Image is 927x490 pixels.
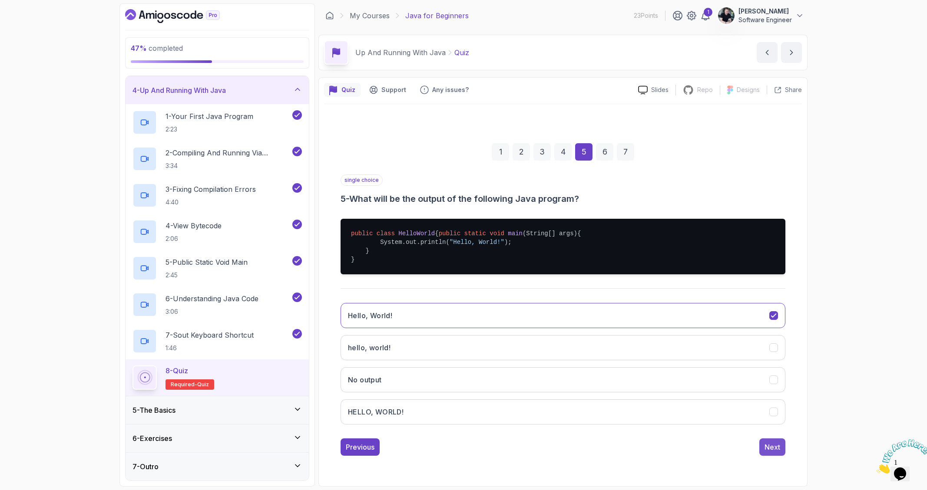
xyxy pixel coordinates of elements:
[464,230,486,237] span: static
[348,375,382,385] h3: No output
[166,220,222,231] p: 4 - View Bytecode
[634,11,658,20] p: 23 Points
[785,86,802,94] p: Share
[454,47,469,58] p: Quiz
[171,381,197,388] span: Required-
[738,16,792,24] p: Software Engineer
[166,271,248,280] p: 2:45
[439,230,460,237] span: public
[132,110,302,135] button: 1-Your First Java Program2:23
[492,143,509,161] div: 1
[166,111,253,122] p: 1 - Your First Java Program
[132,183,302,207] button: 3-Fixing Compilation Errors4:40
[523,230,577,237] span: (String[] args)
[757,42,778,63] button: previous content
[166,184,256,194] p: 3 - Fixing Compilation Errors
[132,365,302,390] button: 8-QuizRequired-quiz
[364,83,411,97] button: Support button
[166,330,254,340] p: 7 - Sout Keyboard Shortcut
[350,10,390,21] a: My Courses
[781,42,802,63] button: next content
[197,381,209,388] span: quiz
[381,86,406,94] p: Support
[132,147,302,171] button: 2-Compiling And Running Via Terminal3:34
[132,433,172,444] h3: 6 - Exercises
[405,10,469,21] p: Java for Beginners
[324,83,361,97] button: quiz button
[341,335,785,360] button: hello, world!
[513,143,530,161] div: 2
[700,10,711,21] a: 1
[166,125,253,134] p: 2:23
[3,3,7,11] span: 1
[341,367,785,392] button: No output
[132,85,226,95] h3: 4 - Up And Running With Java
[341,219,785,274] pre: { { System.out.println( ); } }
[348,342,391,353] h3: hello, world!
[126,76,309,104] button: 4-Up And Running With Java
[738,7,792,16] p: [PERSON_NAME]
[132,293,302,317] button: 6-Understanding Java Code3:06
[166,234,222,243] p: 2:06
[631,86,675,95] a: Slides
[346,442,374,452] div: Previous
[166,365,188,376] p: 8 - Quiz
[450,239,504,246] span: "Hello, World!"
[166,293,258,304] p: 6 - Understanding Java Code
[508,230,523,237] span: main
[697,86,713,94] p: Repo
[348,407,404,417] h3: HELLO, WORLD!
[704,8,712,16] div: 1
[126,424,309,452] button: 6-Exercises
[166,148,291,158] p: 2 - Compiling And Running Via Terminal
[341,303,785,328] button: Hello, World!
[596,143,613,161] div: 6
[166,307,258,316] p: 3:06
[132,461,159,472] h3: 7 - Outro
[131,44,183,53] span: completed
[617,143,634,161] div: 7
[873,436,927,477] iframe: chat widget
[490,230,504,237] span: void
[132,220,302,244] button: 4-View Bytecode2:06
[126,453,309,480] button: 7-Outro
[341,438,380,456] button: Previous
[166,257,248,267] p: 5 - Public Static Void Main
[341,193,785,205] h3: 5 - What will be the output of the following Java program?
[341,86,355,94] p: Quiz
[131,44,147,53] span: 47 %
[765,442,780,452] div: Next
[718,7,735,24] img: user profile image
[554,143,572,161] div: 4
[767,86,802,94] button: Share
[325,11,334,20] a: Dashboard
[132,329,302,353] button: 7-Sout Keyboard Shortcut1:46
[125,9,240,23] a: Dashboard
[341,174,383,186] p: single choice
[126,396,309,424] button: 5-The Basics
[651,86,669,94] p: Slides
[341,399,785,424] button: HELLO, WORLD!
[575,143,593,161] div: 5
[166,344,254,352] p: 1:46
[533,143,551,161] div: 3
[737,86,760,94] p: Designs
[132,405,175,415] h3: 5 - The Basics
[415,83,474,97] button: Feedback button
[3,3,57,38] img: Chat attention grabber
[351,230,373,237] span: public
[166,198,256,207] p: 4:40
[432,86,469,94] p: Any issues?
[377,230,395,237] span: class
[348,310,392,321] h3: Hello, World!
[398,230,435,237] span: HelloWorld
[132,256,302,280] button: 5-Public Static Void Main2:45
[166,161,291,170] p: 3:34
[718,7,804,24] button: user profile image[PERSON_NAME]Software Engineer
[355,47,446,58] p: Up And Running With Java
[759,438,785,456] button: Next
